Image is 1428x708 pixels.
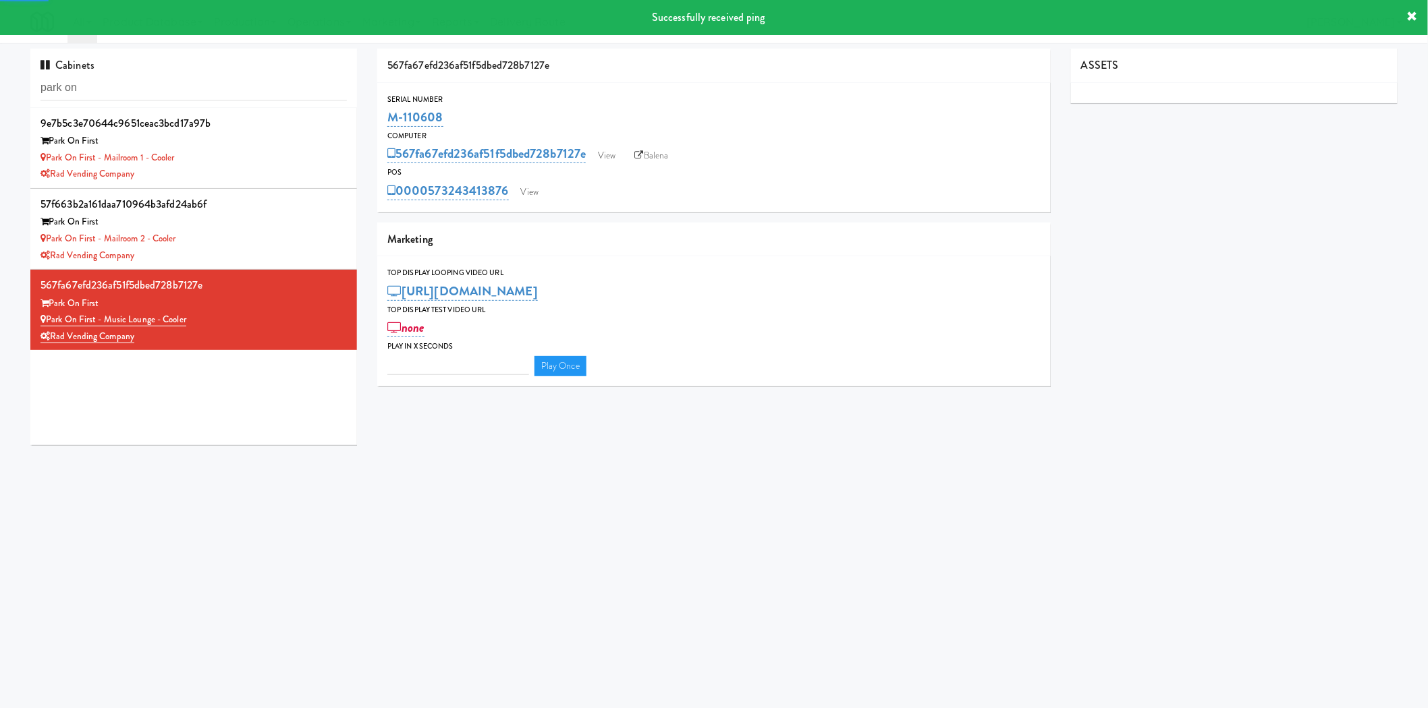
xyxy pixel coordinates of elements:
[514,182,545,202] a: View
[40,330,134,343] a: Rad Vending Company
[387,266,1041,280] div: Top Display Looping Video Url
[387,181,509,200] a: 0000573243413876
[40,57,94,73] span: Cabinets
[387,318,424,337] a: none
[534,356,586,376] a: Play Once
[30,108,357,189] li: 9e7b5c3e70644c9651ceac3bcd17a97bPark On First Park on First - Mailroom 1 - CoolerRad Vending Company
[387,144,586,163] a: 567fa67efd236af51f5dbed728b7127e
[30,270,357,350] li: 567fa67efd236af51f5dbed728b7127ePark On First Park on First - Music Lounge - CoolerRad Vending Co...
[30,189,357,270] li: 57f663b2a161daa710964b3afd24ab6fPark On First Park on First - Mailroom 2 - CoolerRad Vending Company
[40,133,347,150] div: Park On First
[387,108,443,127] a: M-110608
[40,214,347,231] div: Park On First
[40,232,176,245] a: Park on First - Mailroom 2 - Cooler
[40,113,347,134] div: 9e7b5c3e70644c9651ceac3bcd17a97b
[40,151,175,164] a: Park on First - Mailroom 1 - Cooler
[628,146,676,166] a: Balena
[40,275,347,295] div: 567fa67efd236af51f5dbed728b7127e
[387,303,1041,317] div: Top Display Test Video Url
[1081,57,1119,73] span: ASSETS
[387,231,433,247] span: Marketing
[377,49,1051,83] div: 567fa67efd236af51f5dbed728b7127e
[387,282,538,301] a: [URL][DOMAIN_NAME]
[387,129,1041,143] div: Computer
[40,194,347,214] div: 57f663b2a161daa710964b3afd24ab6f
[591,146,622,166] a: View
[40,76,347,100] input: Search cabinets
[652,9,765,25] span: Successfully received ping
[40,167,134,180] a: Rad Vending Company
[40,249,134,262] a: Rad Vending Company
[387,340,1041,353] div: Play in X seconds
[387,166,1041,179] div: POS
[387,93,1041,107] div: Serial Number
[40,295,347,312] div: Park On First
[40,313,186,326] a: Park on First - Music Lounge - Cooler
